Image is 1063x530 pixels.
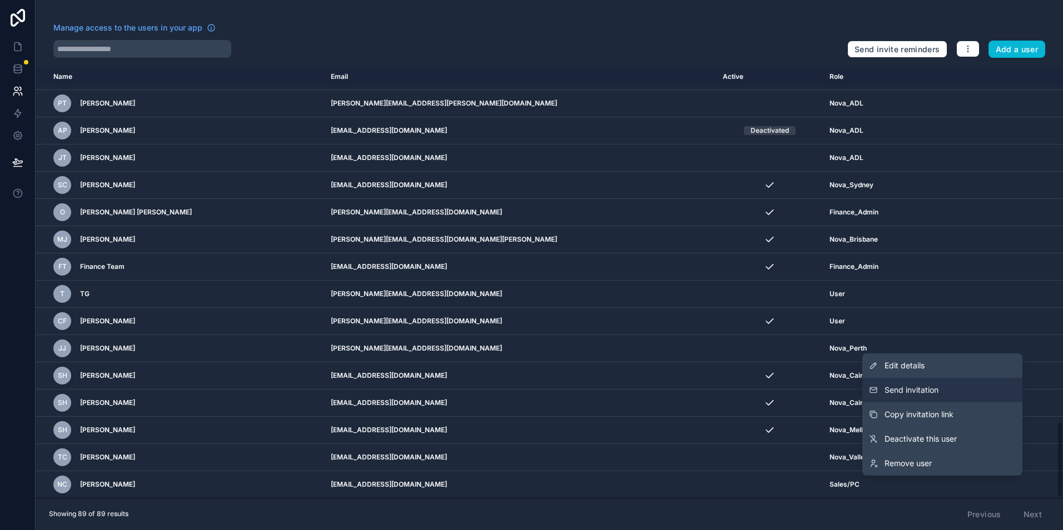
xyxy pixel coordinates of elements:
span: [PERSON_NAME] [80,480,135,489]
span: Nova_Sydney [829,181,873,189]
span: Nova_Brisbane [829,235,878,244]
span: CF [58,317,67,326]
span: T [60,289,64,298]
th: Email [324,67,716,87]
th: Role [823,67,1023,87]
td: [EMAIL_ADDRESS][DOMAIN_NAME] [324,144,716,172]
a: Remove user [862,451,1022,476]
span: AP [58,126,67,135]
span: Finance_Admin [829,262,878,271]
span: Nova_Valley [829,453,868,462]
a: Deactivate this user [862,427,1022,451]
span: Send invitation [885,384,938,396]
span: PT [58,99,67,108]
span: Deactivate this user [885,433,957,444]
td: [PERSON_NAME][EMAIL_ADDRESS][PERSON_NAME][DOMAIN_NAME] [324,90,716,117]
span: SC [58,181,67,189]
span: [PERSON_NAME] [80,317,135,326]
td: [PERSON_NAME][EMAIL_ADDRESS][DOMAIN_NAME] [324,335,716,362]
td: [EMAIL_ADDRESS][DOMAIN_NAME] [324,444,716,471]
button: Add a user [989,41,1046,58]
span: O [60,208,65,217]
span: TG [80,289,90,298]
td: [EMAIL_ADDRESS][DOMAIN_NAME] [324,362,716,389]
button: Send invitation [862,378,1022,402]
a: Edit details [862,353,1022,378]
span: Finance Team [80,262,125,271]
button: Send invite reminders [847,41,947,58]
td: [PERSON_NAME][EMAIL_ADDRESS][DOMAIN_NAME][PERSON_NAME] [324,226,716,253]
a: Manage access to the users in your app [53,22,216,33]
span: SH [58,398,67,407]
span: Nova_ADL [829,153,863,162]
span: [PERSON_NAME] [80,181,135,189]
span: JJ [58,344,66,353]
span: FT [58,262,67,271]
span: [PERSON_NAME] [80,344,135,353]
div: Deactivated [751,126,789,135]
span: Manage access to the users in your app [53,22,202,33]
span: MJ [57,235,67,244]
span: JT [58,153,67,162]
span: Edit details [885,360,925,371]
td: [PERSON_NAME][EMAIL_ADDRESS][DOMAIN_NAME] [324,281,716,308]
span: SH [58,426,67,434]
span: Remove user [885,458,932,469]
span: [PERSON_NAME] [80,453,135,462]
span: User [829,289,845,298]
td: [EMAIL_ADDRESS][DOMAIN_NAME] [324,253,716,281]
span: NC [57,480,67,489]
span: [PERSON_NAME] [80,126,135,135]
span: Finance_Admin [829,208,878,217]
span: [PERSON_NAME] [80,426,135,434]
span: [PERSON_NAME] [80,99,135,108]
td: [EMAIL_ADDRESS][DOMAIN_NAME] [324,417,716,444]
span: [PERSON_NAME] [PERSON_NAME] [80,208,192,217]
span: [PERSON_NAME] [80,398,135,407]
th: Active [716,67,823,87]
td: [EMAIL_ADDRESS][DOMAIN_NAME] [324,389,716,417]
span: User [829,317,845,326]
span: [PERSON_NAME] [80,371,135,380]
td: [EMAIL_ADDRESS][DOMAIN_NAME] [324,172,716,199]
span: Nova_ADL [829,99,863,108]
span: Nova_ADL [829,126,863,135]
span: Copy invitation link [885,409,953,420]
span: Nova_Perth [829,344,867,353]
div: scrollable content [36,67,1063,498]
button: Copy invitation link [862,402,1022,427]
span: Nova_Cairns [829,398,871,407]
span: Showing 89 of 89 results [49,509,128,518]
span: Nova_Cairns [829,371,871,380]
span: Sales/PC [829,480,860,489]
td: [PERSON_NAME][EMAIL_ADDRESS][DOMAIN_NAME] [324,308,716,335]
span: [PERSON_NAME] [80,153,135,162]
th: Name [36,67,324,87]
span: [PERSON_NAME] [80,235,135,244]
span: TC [58,453,67,462]
span: Nova_Melb [829,426,865,434]
td: [PERSON_NAME][EMAIL_ADDRESS][DOMAIN_NAME] [324,199,716,226]
td: [EMAIL_ADDRESS][DOMAIN_NAME] [324,117,716,144]
td: [EMAIL_ADDRESS][DOMAIN_NAME] [324,471,716,498]
span: SH [58,371,67,380]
